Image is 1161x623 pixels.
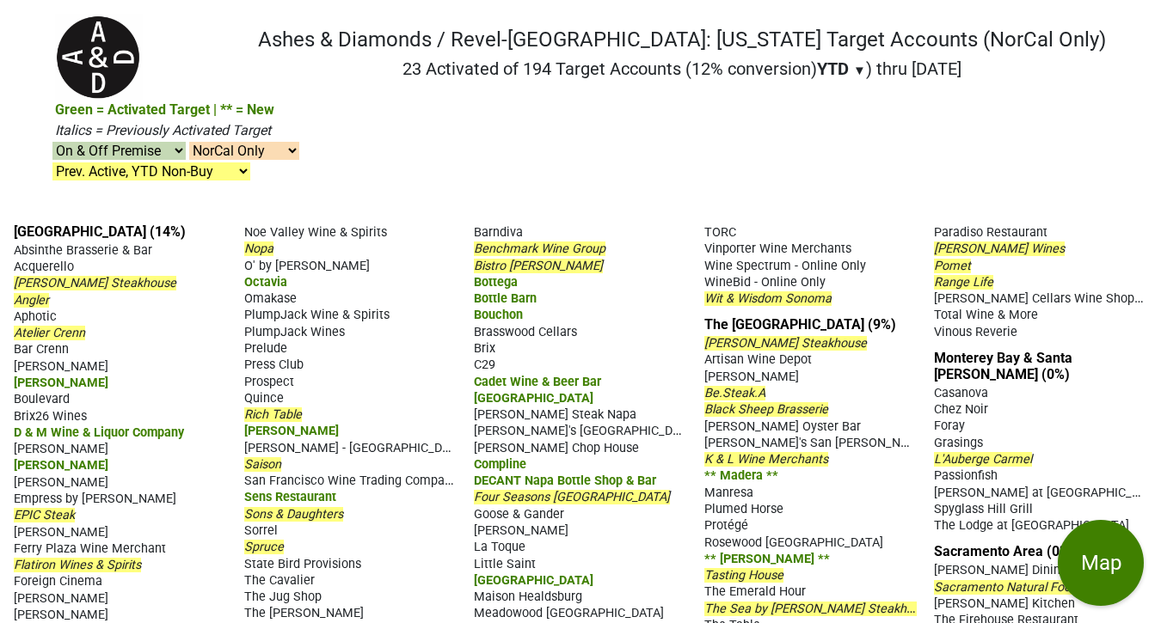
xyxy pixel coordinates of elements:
span: State Bird Provisions [244,557,361,571]
span: Omakase [244,291,297,306]
span: Green = Activated Target | ** = New [55,101,274,118]
span: Brasswood Cellars [474,325,577,339]
span: Meadowood [GEOGRAPHIC_DATA] [474,606,664,620]
span: Bottle Barn [474,291,537,306]
span: Sons & Daughters [244,507,343,522]
span: [PERSON_NAME] Chop House [474,441,639,455]
span: Paradiso Restaurant [934,225,1047,240]
span: Black Sheep Brasserie [704,402,828,417]
span: EPIC Steak [14,508,75,522]
span: [PERSON_NAME] [244,424,339,438]
span: [PERSON_NAME] [14,376,108,390]
span: Foray [934,418,965,433]
span: [GEOGRAPHIC_DATA] [474,573,593,588]
span: Boulevard [14,392,70,406]
span: Press Club [244,357,304,372]
span: C29 [474,357,495,372]
span: [PERSON_NAME] Dining Room and Bar [934,561,1150,577]
span: Pomet [934,259,971,273]
span: Chez Noir [934,402,988,417]
span: Passionfish [934,468,998,483]
span: Empress by [PERSON_NAME] [14,492,176,506]
span: ▼ [853,63,866,78]
span: L'Auberge Carmel [934,452,1032,467]
span: Little Saint [474,557,536,571]
span: Range Life [934,275,993,290]
a: [GEOGRAPHIC_DATA] (14%) [14,223,186,240]
span: Plumed Horse [704,502,783,516]
span: [PERSON_NAME] [14,442,108,456]
span: The Cavalier [244,573,315,588]
span: [PERSON_NAME] [14,458,108,473]
span: [PERSON_NAME] [14,359,108,374]
span: [PERSON_NAME] Steakhouse [14,276,176,290]
span: [PERSON_NAME] - [GEOGRAPHIC_DATA] [244,439,467,455]
span: Manresa [704,486,753,500]
span: Grasings [934,436,983,450]
span: [PERSON_NAME] Wines [934,241,1065,256]
span: Angler [14,293,49,308]
span: Spyglass Hill Grill [934,502,1033,516]
span: TORC [704,225,736,240]
span: San Francisco Wine Trading Company [244,472,458,488]
span: Tasting House [704,568,783,583]
span: Compline [474,457,526,472]
span: [GEOGRAPHIC_DATA] [474,391,593,406]
span: Sens Restaurant [244,490,336,504]
span: Prelude [244,341,287,356]
span: The Jug Shop [244,589,322,604]
span: [PERSON_NAME] [704,370,799,384]
span: Bouchon [474,308,523,322]
span: [PERSON_NAME] [474,523,568,538]
span: Artisan Wine Depot [704,352,812,367]
button: Map [1058,520,1144,606]
span: [PERSON_NAME] [14,525,108,540]
span: D & M Wine & Liquor Company [14,425,184,440]
span: Aphotic [14,309,57,324]
span: Flatiron Wines & Spirits [14,558,141,572]
span: Foreign Cinema [14,574,102,589]
span: [PERSON_NAME] Steakhouse [704,336,867,351]
span: Quince [244,391,284,406]
span: Brix [474,341,495,356]
span: Noe Valley Wine & Spirits [244,225,387,240]
span: K & L Wine Merchants [704,452,828,467]
span: Saison [244,457,281,472]
span: Sacramento Natural Foods Co-op [934,580,1119,595]
span: Total Wine & More [934,308,1038,322]
span: [PERSON_NAME]'s San [PERSON_NAME] [704,434,930,450]
span: [PERSON_NAME]'s [GEOGRAPHIC_DATA] [474,422,697,438]
span: Brix26 Wines [14,409,87,424]
span: Octavia [244,275,287,290]
span: [PERSON_NAME] Oyster Bar [704,419,861,434]
span: Barndiva [474,225,523,240]
h2: 23 Activated of 194 Target Accounts (12% conversion) ) thru [DATE] [258,58,1106,79]
span: Vinous Reverie [934,325,1017,339]
span: YTD [817,58,849,79]
span: [PERSON_NAME] [14,591,108,606]
a: Sacramento Area (0%) [934,543,1075,559]
span: Bar Crenn [14,342,69,357]
span: Sorrel [244,523,278,538]
span: Wine Spectrum - Online Only [704,259,866,273]
span: Wit & Wisdom Sonoma [704,291,832,306]
span: [PERSON_NAME] [14,608,108,622]
span: Acquerello [14,260,74,274]
span: Cadet Wine & Beer Bar [474,375,601,389]
span: DECANT Napa Bottle Shop & Bar [474,473,656,488]
span: Rich Table [244,407,302,422]
h1: Ashes & Diamonds / Revel-[GEOGRAPHIC_DATA]: [US_STATE] Target Accounts (NorCal Only) [258,27,1106,52]
span: Italics = Previously Activated Target [55,122,271,138]
span: Rosewood [GEOGRAPHIC_DATA] [704,535,883,550]
span: Be.Steak.A [704,386,765,400]
a: The [GEOGRAPHIC_DATA] (9%) [704,316,896,333]
span: O' by [PERSON_NAME] [244,259,370,273]
span: Vinporter Wine Merchants [704,241,851,256]
span: Prospect [244,375,294,389]
span: [PERSON_NAME] Steak Napa [474,407,636,422]
span: Casanova [934,386,988,400]
a: Monterey Bay & Santa [PERSON_NAME] (0%) [934,350,1072,382]
span: Protégé [704,518,748,533]
span: Bottega [474,275,518,290]
span: WineBid - Online Only [704,275,826,290]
